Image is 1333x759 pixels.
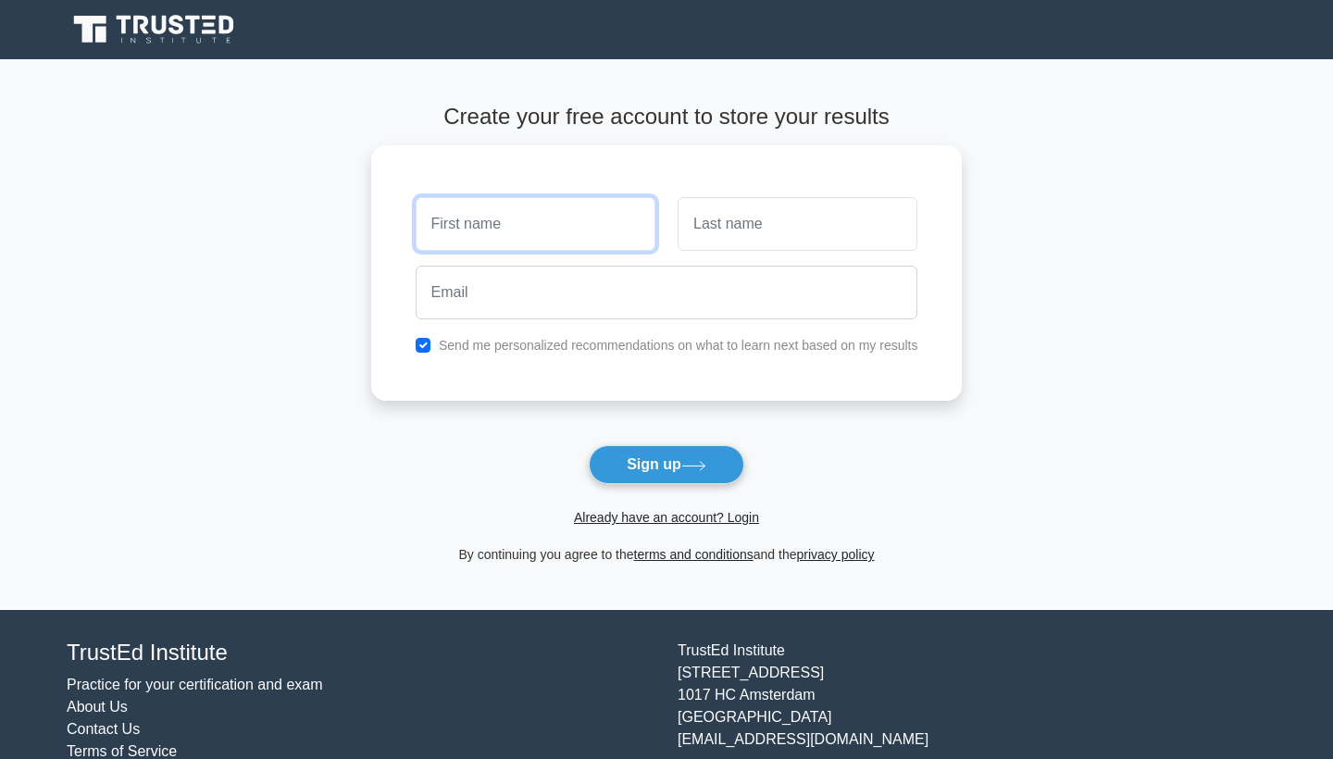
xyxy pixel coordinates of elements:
[67,699,128,715] a: About Us
[360,543,974,566] div: By continuing you agree to the and the
[67,743,177,759] a: Terms of Service
[634,547,754,562] a: terms and conditions
[67,721,140,737] a: Contact Us
[371,104,963,131] h4: Create your free account to store your results
[67,677,323,692] a: Practice for your certification and exam
[416,266,918,319] input: Email
[67,640,655,666] h4: TrustEd Institute
[416,197,655,251] input: First name
[439,338,918,353] label: Send me personalized recommendations on what to learn next based on my results
[574,510,759,525] a: Already have an account? Login
[589,445,744,484] button: Sign up
[678,197,917,251] input: Last name
[797,547,875,562] a: privacy policy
